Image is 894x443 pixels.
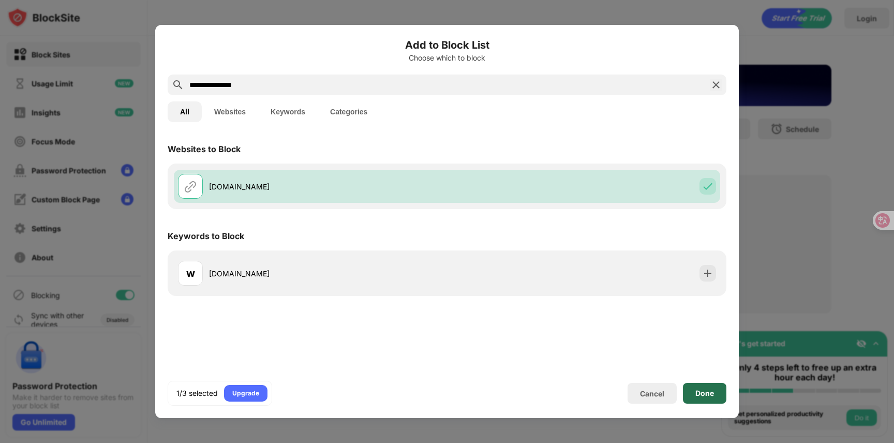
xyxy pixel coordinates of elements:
[168,144,241,154] div: Websites to Block
[168,37,726,53] h6: Add to Block List
[186,265,195,281] div: w
[168,231,244,241] div: Keywords to Block
[168,101,202,122] button: All
[318,101,380,122] button: Categories
[209,181,447,192] div: [DOMAIN_NAME]
[202,101,258,122] button: Websites
[258,101,318,122] button: Keywords
[184,180,197,193] img: url.svg
[710,79,722,91] img: search-close
[168,54,726,62] div: Choose which to block
[640,389,664,398] div: Cancel
[172,79,184,91] img: search.svg
[176,388,218,398] div: 1/3 selected
[209,268,447,279] div: [DOMAIN_NAME]
[695,389,714,397] div: Done
[232,388,259,398] div: Upgrade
